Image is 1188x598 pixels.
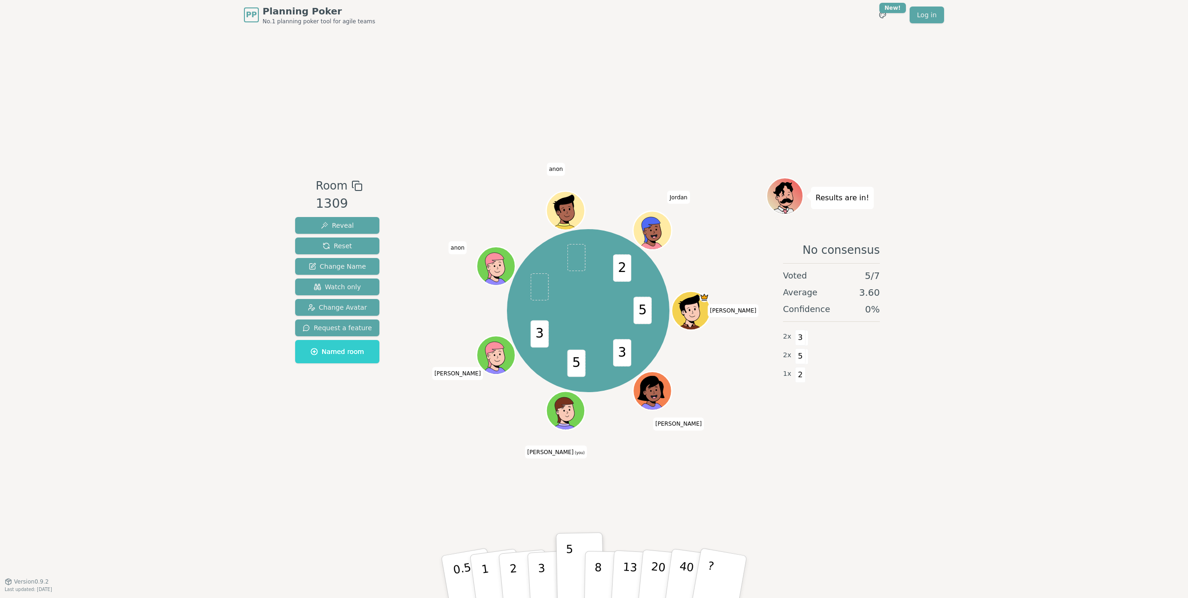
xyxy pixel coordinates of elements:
button: Change Name [295,258,379,275]
button: Click to change your avatar [547,393,583,429]
span: Tony is the host [699,292,709,302]
div: 1309 [316,194,362,213]
span: Click to change your name [708,304,759,317]
span: No.1 planning poker tool for agile teams [263,18,375,25]
span: Last updated: [DATE] [5,587,52,592]
span: 0 % [865,303,880,316]
span: Watch only [314,282,361,292]
span: 2 [795,367,806,383]
span: 3.60 [859,286,880,299]
span: Click to change your name [668,190,690,204]
button: Reset [295,238,379,254]
span: Click to change your name [525,445,587,458]
span: Average [783,286,817,299]
span: 5 [795,348,806,364]
span: Room [316,177,347,194]
a: PPPlanning PokerNo.1 planning poker tool for agile teams [244,5,375,25]
span: Planning Poker [263,5,375,18]
span: (you) [574,450,585,455]
span: Reveal [321,221,354,230]
span: Change Name [309,262,366,271]
button: Request a feature [295,319,379,336]
span: Confidence [783,303,830,316]
span: Request a feature [303,323,372,333]
button: Reveal [295,217,379,234]
button: New! [874,7,891,23]
span: 1 x [783,369,791,379]
span: Click to change your name [448,241,467,254]
p: Results are in! [816,191,869,204]
button: Watch only [295,279,379,295]
span: Click to change your name [653,417,704,430]
span: Click to change your name [547,163,565,176]
span: Click to change your name [432,367,483,380]
span: Version 0.9.2 [14,578,49,585]
span: 2 [613,255,631,282]
a: Log in [910,7,944,23]
button: Named room [295,340,379,363]
span: 2 x [783,332,791,342]
div: New! [879,3,906,13]
span: 5 [633,297,651,325]
span: 3 [530,320,548,348]
span: No consensus [803,243,880,258]
span: Named room [310,347,364,356]
span: Reset [323,241,352,251]
button: Change Avatar [295,299,379,316]
span: PP [246,9,256,20]
span: 5 / 7 [865,269,880,282]
span: 3 [795,330,806,346]
span: 5 [567,350,585,377]
span: Change Avatar [308,303,367,312]
button: Version0.9.2 [5,578,49,585]
span: 3 [613,340,631,367]
span: Voted [783,269,807,282]
p: 5 [566,543,574,593]
span: 2 x [783,350,791,360]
